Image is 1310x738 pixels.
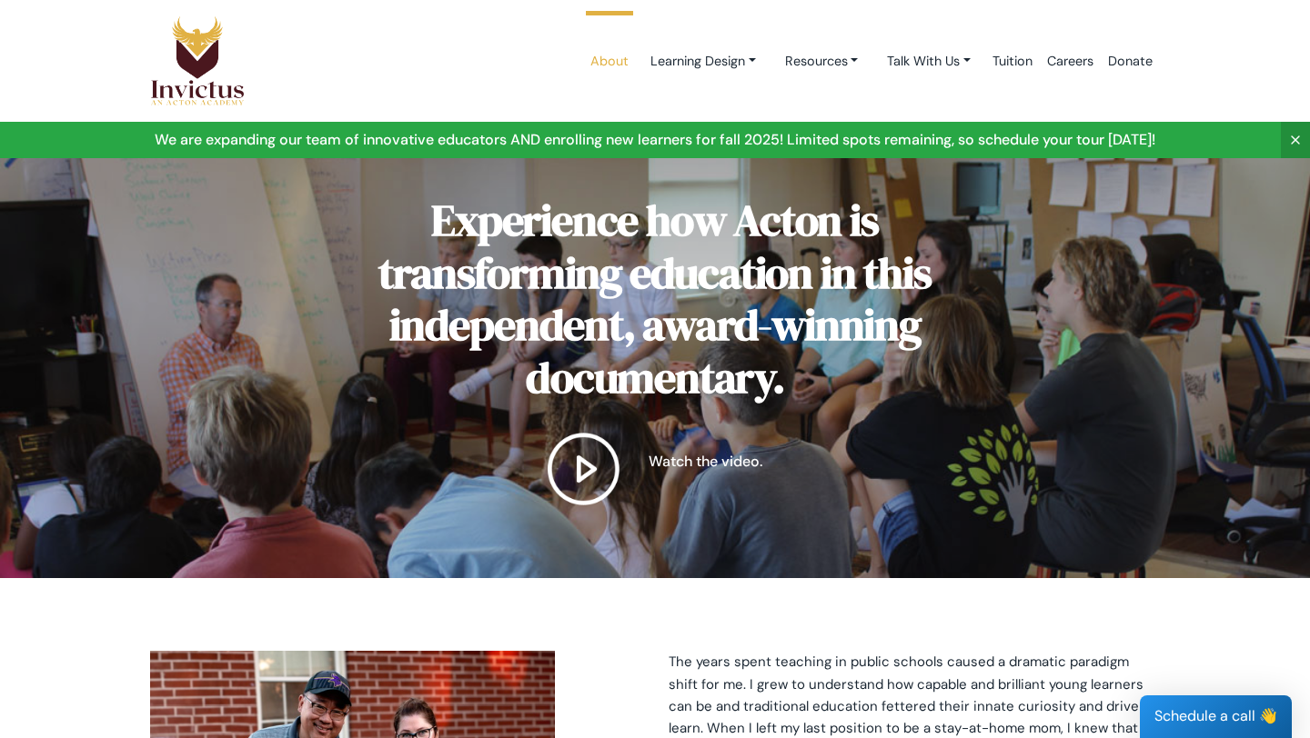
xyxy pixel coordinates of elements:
[985,23,1040,100] a: Tuition
[636,45,771,78] a: Learning Design
[323,194,987,404] h2: Experience how Acton is transforming education in this independent, award-winning documentary.
[323,433,987,505] a: Watch the video.
[1140,695,1292,738] div: Schedule a call 👋
[548,433,620,505] img: play button
[649,452,762,473] p: Watch the video.
[583,23,636,100] a: About
[872,45,985,78] a: Talk With Us
[150,15,245,106] img: Logo
[1101,23,1160,100] a: Donate
[771,45,873,78] a: Resources
[1040,23,1101,100] a: Careers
